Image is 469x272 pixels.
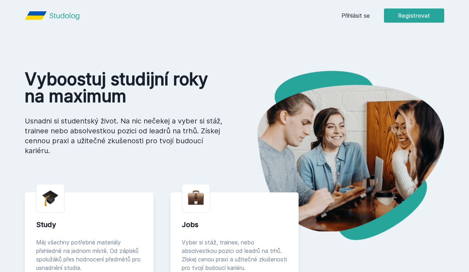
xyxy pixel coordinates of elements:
[182,238,288,272] div: Vyber si stáž, trainee, nebo absolvestkou pozici od leadrů na trhů. Získej cenou praxi a užitečné...
[25,71,223,105] h1: Vyboostuj studijní roky na maximum
[384,8,444,23] button: Registrovat
[42,190,58,207] img: graduation-cap.png
[188,189,204,207] img: briefcase.png
[25,116,223,156] p: Usnadni si studentský život. Na nic nečekej a vyber si stáž, trainee nebo absolvestkou pozici od ...
[341,11,370,20] a: Přihlásit se
[36,238,142,272] div: Měj všechny potřebné materiály přehledně na jednom místě. Od zápisků spolužáků přes hodnocení pře...
[234,71,444,240] img: hero.png
[36,220,142,230] div: Study
[182,220,288,230] div: Jobs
